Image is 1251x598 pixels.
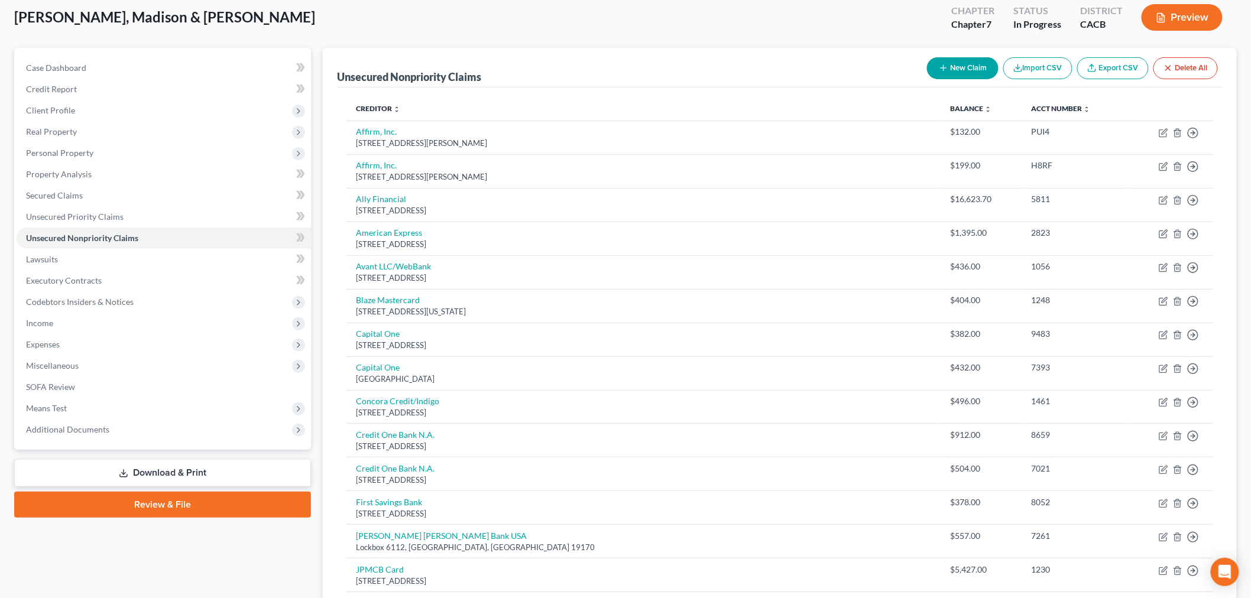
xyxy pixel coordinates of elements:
span: Secured Claims [26,190,83,200]
div: $378.00 [951,496,1013,508]
div: Lockbox 6112, [GEOGRAPHIC_DATA], [GEOGRAPHIC_DATA] 19170 [356,542,932,553]
div: [STREET_ADDRESS] [356,508,932,519]
div: 7261 [1032,530,1118,542]
div: [STREET_ADDRESS] [356,576,932,587]
div: 7393 [1032,362,1118,373]
span: Personal Property [26,148,93,158]
div: [STREET_ADDRESS] [356,441,932,452]
div: Chapter [951,4,994,18]
span: Income [26,318,53,328]
a: First Savings Bank [356,497,422,507]
i: unfold_more [1084,106,1091,113]
div: $5,427.00 [951,564,1013,576]
div: 8659 [1032,429,1118,441]
div: 9483 [1032,328,1118,340]
a: [PERSON_NAME] [PERSON_NAME] Bank USA [356,531,527,541]
button: Import CSV [1003,57,1072,79]
a: Affirm, Inc. [356,126,397,136]
a: Capital One [356,362,400,372]
a: Blaze Mastercard [356,295,420,305]
div: 1248 [1032,294,1118,306]
div: PUI4 [1032,126,1118,138]
a: Avant LLC/WebBank [356,261,431,271]
span: [PERSON_NAME], Madison & [PERSON_NAME] [14,8,315,25]
div: In Progress [1013,18,1061,31]
div: Unsecured Nonpriority Claims [337,70,481,84]
div: [STREET_ADDRESS] [356,272,932,284]
div: H8RF [1032,160,1118,171]
div: [STREET_ADDRESS][US_STATE] [356,306,932,317]
a: JPMCB Card [356,564,404,574]
a: Property Analysis [17,164,311,185]
a: Creditor unfold_more [356,104,400,113]
span: Expenses [26,339,60,349]
div: [STREET_ADDRESS] [356,239,932,250]
div: $504.00 [951,463,1013,474]
div: [STREET_ADDRESS] [356,474,932,486]
div: 1056 [1032,261,1118,272]
div: $436.00 [951,261,1013,272]
a: Export CSV [1077,57,1149,79]
div: District [1080,4,1123,18]
span: Means Test [26,403,67,413]
button: Delete All [1153,57,1218,79]
span: Property Analysis [26,169,92,179]
div: 7021 [1032,463,1118,474]
div: $382.00 [951,328,1013,340]
div: $496.00 [951,395,1013,407]
span: Client Profile [26,105,75,115]
div: $557.00 [951,530,1013,542]
div: [STREET_ADDRESS] [356,407,932,418]
div: 5811 [1032,193,1118,205]
a: Unsecured Priority Claims [17,206,311,227]
span: SOFA Review [26,382,75,392]
span: Unsecured Priority Claims [26,212,124,222]
span: Executory Contracts [26,275,102,285]
button: Preview [1142,4,1223,31]
div: $199.00 [951,160,1013,171]
div: $432.00 [951,362,1013,373]
a: Download & Print [14,459,311,487]
a: Credit One Bank N.A. [356,430,435,440]
a: American Express [356,227,422,238]
div: [STREET_ADDRESS] [356,340,932,351]
div: Status [1013,4,1061,18]
span: Miscellaneous [26,360,79,370]
span: Case Dashboard [26,63,86,73]
div: 8052 [1032,496,1118,508]
a: SOFA Review [17,376,311,398]
a: Affirm, Inc. [356,160,397,170]
div: $1,395.00 [951,227,1013,239]
span: Additional Documents [26,424,109,434]
span: 7 [986,18,991,30]
div: $404.00 [951,294,1013,306]
div: [STREET_ADDRESS][PERSON_NAME] [356,138,932,149]
a: Credit Report [17,79,311,100]
div: $912.00 [951,429,1013,441]
i: unfold_more [393,106,400,113]
a: Credit One Bank N.A. [356,463,435,473]
div: [STREET_ADDRESS] [356,205,932,216]
div: $16,623.70 [951,193,1013,205]
a: Balance unfold_more [951,104,992,113]
a: Executory Contracts [17,270,311,291]
a: Concora Credit/Indigo [356,396,439,406]
a: Secured Claims [17,185,311,206]
div: [STREET_ADDRESS][PERSON_NAME] [356,171,932,183]
span: Credit Report [26,84,77,94]
span: Real Property [26,126,77,136]
a: Acct Number unfold_more [1032,104,1091,113]
div: 1461 [1032,395,1118,407]
span: Lawsuits [26,254,58,264]
div: $132.00 [951,126,1013,138]
a: Ally Financial [356,194,406,204]
span: Codebtors Insiders & Notices [26,297,134,307]
a: Capital One [356,329,400,339]
div: [GEOGRAPHIC_DATA] [356,373,932,385]
div: 2823 [1032,227,1118,239]
div: Open Intercom Messenger [1211,558,1239,586]
a: Lawsuits [17,249,311,270]
div: CACB [1080,18,1123,31]
span: Unsecured Nonpriority Claims [26,233,138,243]
i: unfold_more [985,106,992,113]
